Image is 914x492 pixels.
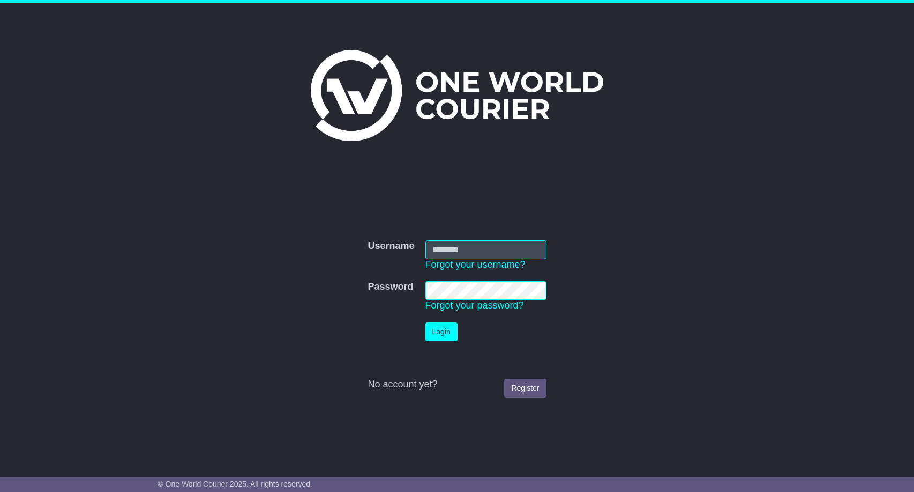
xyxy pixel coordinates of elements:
a: Register [504,379,546,398]
label: Username [368,240,414,252]
span: © One World Courier 2025. All rights reserved. [158,480,312,488]
label: Password [368,281,413,293]
div: No account yet? [368,379,546,391]
a: Forgot your password? [425,300,524,311]
button: Login [425,322,458,341]
img: One World [311,50,603,141]
a: Forgot your username? [425,259,526,270]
